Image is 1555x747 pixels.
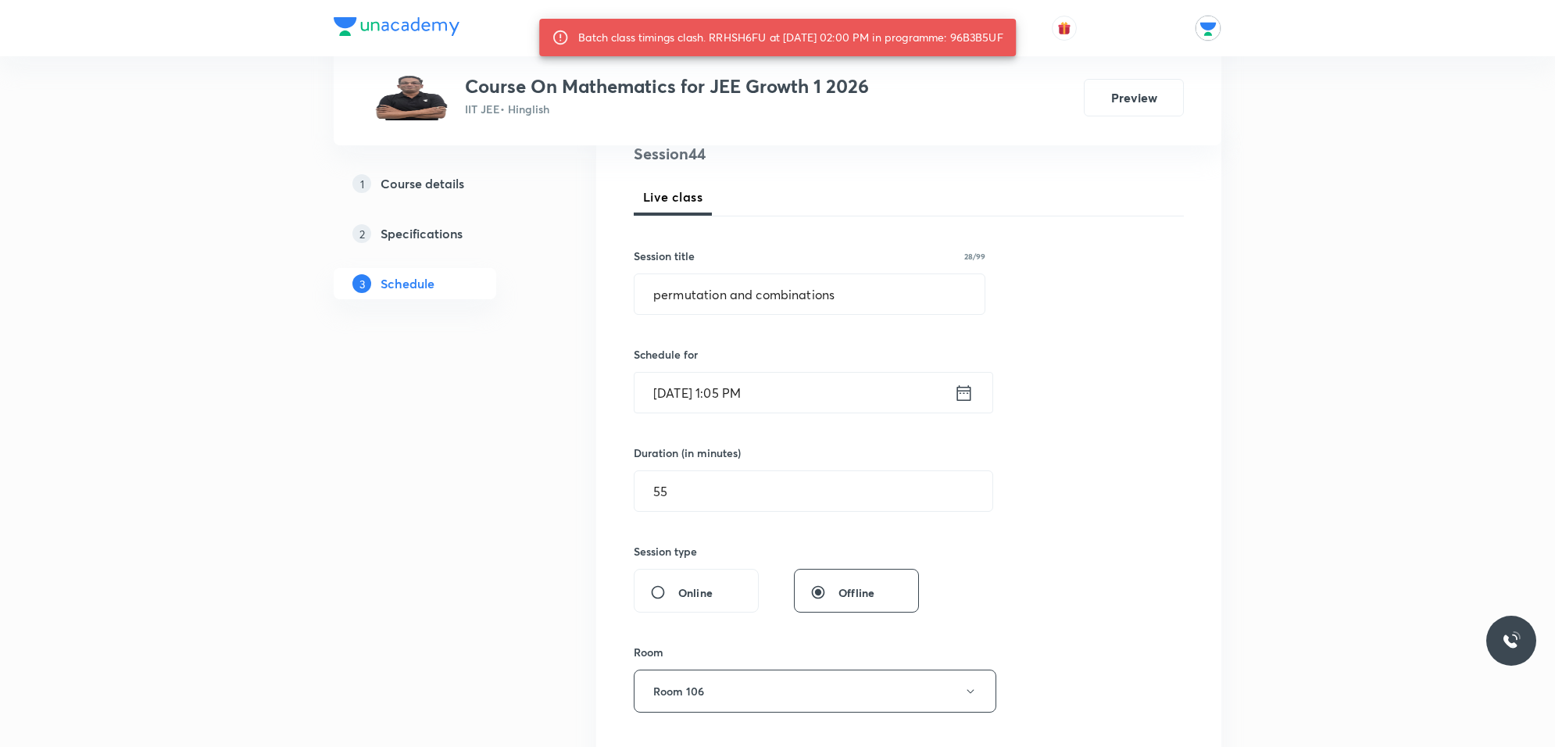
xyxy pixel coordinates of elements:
[352,174,371,193] p: 1
[1195,15,1221,41] img: Unacademy Jodhpur
[634,248,695,264] h6: Session title
[643,188,702,206] span: Live class
[678,584,713,601] span: Online
[635,471,992,511] input: 55
[634,644,663,660] h6: Room
[352,274,371,293] p: 3
[465,101,869,117] p: IIT JEE • Hinglish
[1052,16,1077,41] button: avatar
[381,224,463,243] h5: Specifications
[634,346,985,363] h6: Schedule for
[1057,21,1071,35] img: avatar
[964,252,985,260] p: 28/99
[334,17,459,40] a: Company Logo
[334,168,546,199] a: 1Course details
[371,75,452,120] img: 53d08ae8709e43c1a83de0ed23052bb2.jpg
[381,174,464,193] h5: Course details
[838,584,874,601] span: Offline
[578,23,1003,52] div: Batch class timings clash. RRHSH6FU at [DATE] 02:00 PM in programme: 96B3B5UF
[634,670,996,713] button: Room 106
[1502,631,1521,650] img: ttu
[465,75,869,98] h3: Course On Mathematics for JEE Growth 1 2026
[334,218,546,249] a: 2Specifications
[1084,79,1184,116] button: Preview
[634,445,741,461] h6: Duration (in minutes)
[381,274,434,293] h5: Schedule
[634,142,919,166] h4: Session 44
[334,17,459,36] img: Company Logo
[352,224,371,243] p: 2
[635,274,985,314] input: A great title is short, clear and descriptive
[634,543,697,559] h6: Session type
